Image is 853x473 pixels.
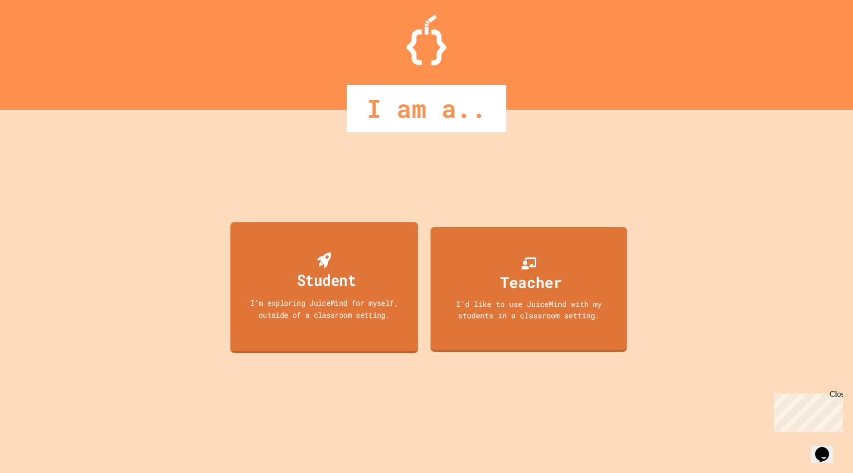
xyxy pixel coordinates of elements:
iframe: chat widget [770,390,843,432]
iframe: chat widget [811,433,843,463]
div: Chat with us now!Close [4,4,69,63]
div: I'm exploring JuiceMind for myself, outside of a classroom setting. [240,297,409,320]
div: I'd like to use JuiceMind with my students in a classroom setting. [440,298,617,321]
div: I am a.. [347,85,506,132]
img: Logo.svg [407,15,446,65]
div: Teacher [500,271,562,293]
div: Student [297,268,356,292]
